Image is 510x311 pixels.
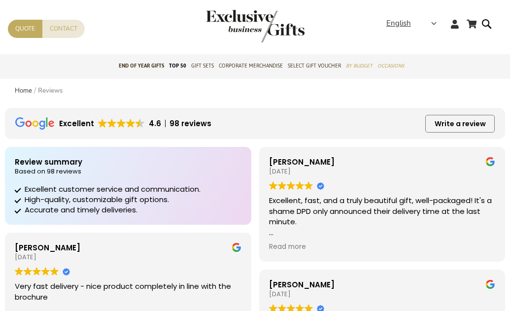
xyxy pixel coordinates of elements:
div: [PERSON_NAME] [15,242,241,253]
img: Google [117,119,126,128]
div: Review summary [15,157,241,167]
img: Google [287,181,295,190]
div: [PERSON_NAME] [269,279,496,290]
div: [PERSON_NAME] [269,157,496,167]
span: Occasions [377,61,404,71]
div: [DATE] [269,167,496,176]
a: store logo [206,10,255,42]
span: Select Gift Voucher [288,61,341,71]
span: By Budget [346,61,373,71]
img: Exclusive Business gifts logo [206,10,305,42]
div: Based on 98 reviews [15,167,241,176]
img: Google [296,181,304,190]
a: Home [15,86,32,95]
img: Google [485,279,495,289]
li: Accurate and timely deliveries. [15,205,241,215]
a: Quote [8,20,42,38]
span: 4.6 [149,118,161,129]
span: Excellent [59,118,94,129]
span: Read more [269,242,306,252]
img: Google [305,181,313,190]
img: Google [50,267,59,276]
a: Write a review to Google [425,115,495,133]
span: English [386,18,411,29]
span: Gift Sets [191,61,214,71]
span: Corporate Merchandise [219,61,283,71]
img: Google [98,119,107,128]
img: Google [107,119,116,128]
span: 98 reviews [161,118,211,129]
img: Google [278,181,286,190]
img: Google [15,117,54,130]
li: High-quality, customizable gift options. [15,194,241,205]
a: Contact [42,20,85,38]
img: Google [41,267,50,276]
img: Google [15,267,23,276]
img: Google [269,181,277,190]
img: Google [232,242,241,252]
div: [DATE] [15,253,241,262]
div: English [386,18,443,29]
li: Excellent customer service and communication. [15,184,241,194]
span: End of year gifts [119,61,164,71]
img: Google [126,119,135,128]
img: Google [24,267,32,276]
div: [DATE] [269,290,496,299]
img: Google [136,119,144,128]
img: Google [33,267,41,276]
div: Excellent, fast, and a truly beautiful gift, well-packaged! It's a shame DPD only announced their... [269,195,496,238]
img: Google [485,157,495,167]
strong: Reviews [38,86,63,95]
